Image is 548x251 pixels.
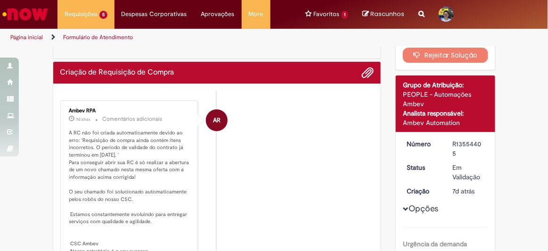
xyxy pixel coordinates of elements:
[63,33,133,41] a: Formulário de Atendimento
[342,11,349,19] span: 1
[361,67,374,79] button: Adicionar anexos
[453,163,485,182] div: Em Validação
[65,9,98,19] span: Requisições
[122,9,187,19] span: Despesas Corporativas
[206,109,228,131] div: Ambev RPA
[453,139,485,158] div: R13554405
[10,33,43,41] a: Página inicial
[403,240,467,248] b: Urgência da demanda
[453,187,475,195] span: 7d atrás
[370,9,404,18] span: Rascunhos
[403,90,488,109] div: PEOPLE - Automações Ambev
[7,29,312,46] ul: Trilhas de página
[213,109,221,132] span: AR
[314,9,340,19] span: Favoritos
[403,118,488,127] div: Ambev Automation
[60,68,174,77] h2: Criação de Requisição de Compra Histórico de tíquete
[249,9,263,19] span: More
[76,117,91,122] time: 22/09/2025 11:01:51
[453,186,485,196] div: 22/09/2025 11:00:46
[99,11,107,19] span: 5
[362,9,404,18] a: No momento, sua lista de rascunhos tem 0 Itens
[69,108,191,114] div: Ambev RPA
[400,163,446,172] dt: Status
[103,115,163,123] small: Comentários adicionais
[400,139,446,149] dt: Número
[453,187,475,195] time: 22/09/2025 11:00:46
[403,48,488,63] button: Rejeitar Solução
[201,9,235,19] span: Aprovações
[76,117,91,122] span: 7d atrás
[403,109,488,118] div: Analista responsável:
[403,80,488,90] div: Grupo de Atribuição:
[1,5,49,24] img: ServiceNow
[400,186,446,196] dt: Criação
